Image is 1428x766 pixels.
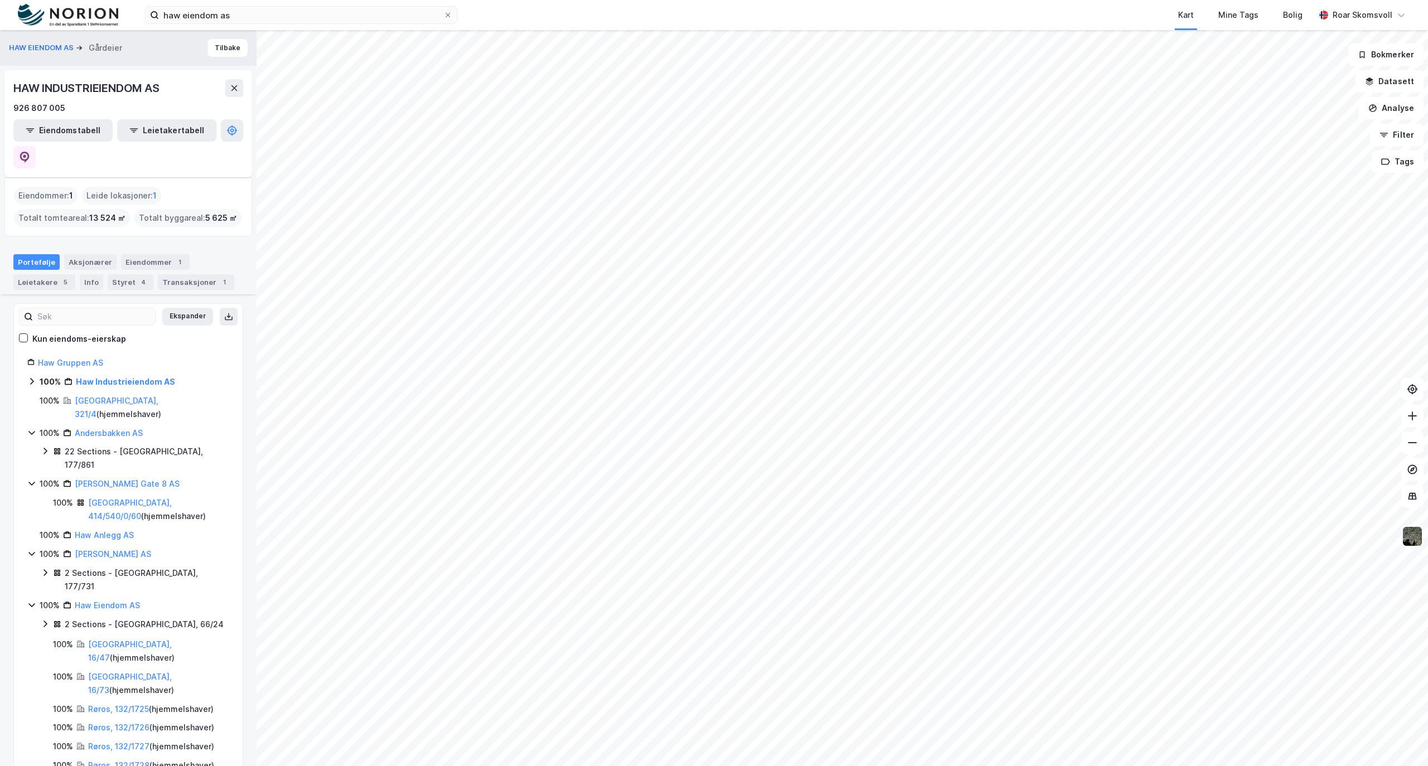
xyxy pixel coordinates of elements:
[53,638,73,651] div: 100%
[82,187,161,205] div: Leide lokasjoner :
[75,479,180,488] a: [PERSON_NAME] Gate 8 AS
[88,741,149,751] a: Røros, 132/1727
[205,211,237,225] span: 5 625 ㎡
[88,723,149,732] a: Røros, 132/1726
[40,547,60,561] div: 100%
[53,721,73,734] div: 100%
[88,704,149,714] a: Røros, 132/1725
[162,308,213,326] button: Ekspander
[69,189,73,202] span: 1
[14,209,130,227] div: Totalt tomteareal :
[64,254,117,270] div: Aksjonærer
[158,274,234,290] div: Transaksjoner
[60,277,71,288] div: 5
[174,256,185,268] div: 1
[32,332,126,346] div: Kun eiendoms-eierskap
[9,42,76,54] button: HAW EIENDOM AS
[53,740,73,753] div: 100%
[153,189,157,202] span: 1
[65,566,229,593] div: 2 Sections - [GEOGRAPHIC_DATA], 177/731
[1370,124,1424,146] button: Filter
[40,394,60,408] div: 100%
[1402,526,1423,547] img: 9k=
[159,7,443,23] input: Søk på adresse, matrikkel, gårdeiere, leietakere eller personer
[1283,8,1302,22] div: Bolig
[1359,97,1424,119] button: Analyse
[53,670,73,683] div: 100%
[40,426,60,440] div: 100%
[88,639,172,662] a: [GEOGRAPHIC_DATA], 16/47
[40,529,60,542] div: 100%
[88,672,172,695] a: [GEOGRAPHIC_DATA], 16/73
[18,4,118,27] img: norion-logo.80e7a08dc31c2e691866.png
[75,394,229,421] div: ( hjemmelshaver )
[33,308,155,325] input: Søk
[1372,712,1428,766] iframe: Chat Widget
[13,119,113,142] button: Eiendomstabell
[38,358,103,367] a: Haw Gruppen AS
[88,702,214,716] div: ( hjemmelshaver )
[14,187,78,205] div: Eiendommer :
[13,101,65,115] div: 926 807 005
[40,599,60,612] div: 100%
[1178,8,1194,22] div: Kart
[80,274,103,290] div: Info
[75,549,151,559] a: [PERSON_NAME] AS
[53,496,73,510] div: 100%
[1218,8,1258,22] div: Mine Tags
[75,530,134,540] a: Haw Anlegg AS
[75,396,158,419] a: [GEOGRAPHIC_DATA], 321/4
[75,428,143,438] a: Andersbakken AS
[75,600,140,610] a: Haw Eiendom AS
[13,274,75,290] div: Leietakere
[13,254,60,270] div: Portefølje
[88,740,214,753] div: ( hjemmelshaver )
[1355,70,1424,93] button: Datasett
[40,375,61,389] div: 100%
[53,702,73,716] div: 100%
[88,496,229,523] div: ( hjemmelshaver )
[121,254,190,270] div: Eiendommer
[117,119,216,142] button: Leietakertabell
[134,209,242,227] div: Totalt byggareal :
[208,39,248,57] button: Tilbake
[138,277,149,288] div: 4
[89,211,126,225] span: 13 524 ㎡
[88,498,172,521] a: [GEOGRAPHIC_DATA], 414/540/0/60
[65,445,229,472] div: 22 Sections - [GEOGRAPHIC_DATA], 177/861
[40,477,60,491] div: 100%
[89,41,122,55] div: Gårdeier
[108,274,153,290] div: Styret
[1348,43,1424,66] button: Bokmerker
[219,277,230,288] div: 1
[88,638,229,665] div: ( hjemmelshaver )
[1333,8,1392,22] div: Roar Skomsvoll
[88,670,229,697] div: ( hjemmelshaver )
[13,79,162,97] div: HAW INDUSTRIEIENDOM AS
[65,618,224,631] div: 2 Sections - [GEOGRAPHIC_DATA], 66/24
[76,377,175,386] a: Haw Industrieiendom AS
[1372,151,1424,173] button: Tags
[88,721,214,734] div: ( hjemmelshaver )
